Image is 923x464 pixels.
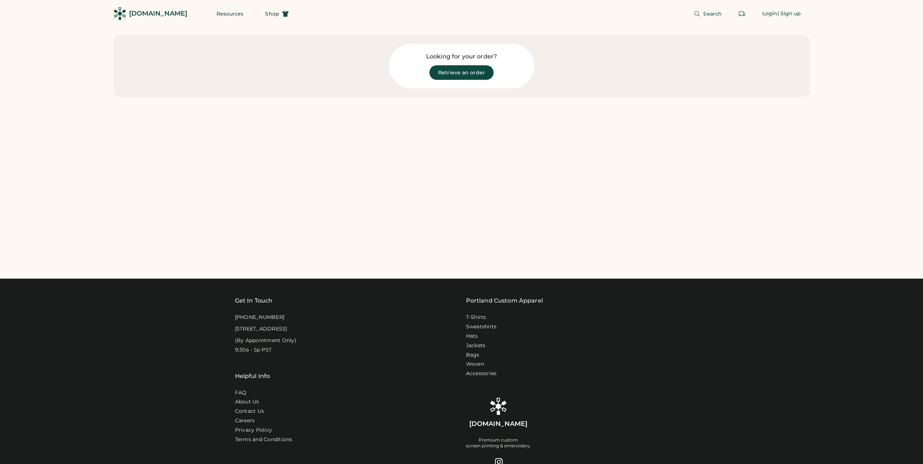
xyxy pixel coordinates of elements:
[466,314,486,321] a: T-Shirts
[235,337,296,344] div: (By Appointment Only)
[235,427,272,434] a: Privacy Policy
[466,437,531,449] div: Premium custom screen printing & embroidery.
[685,7,730,21] button: Search
[735,7,749,21] button: Retrieve an order
[466,361,484,368] a: Woven
[466,352,479,359] a: Bags
[235,417,255,424] a: Careers
[466,333,478,340] a: Hats
[235,325,287,333] div: [STREET_ADDRESS]
[208,7,252,21] button: Resources
[762,10,778,17] div: Login
[235,296,273,305] div: Get In Touch
[429,65,494,80] button: Retrieve an order
[114,7,126,20] img: Rendered Logo - Screens
[466,370,497,377] a: Accessories
[426,52,497,61] div: Looking for your order?
[466,342,486,349] a: Jackets
[235,436,292,443] div: Terms and Conditions
[235,398,259,406] a: About Us
[235,314,285,321] div: [PHONE_NUMBER]
[235,408,264,415] a: Contact Us
[265,11,279,16] span: Shop
[778,10,801,17] div: | Sign up
[235,372,270,381] div: Helpful Info
[466,323,497,330] a: Sweatshirts
[703,11,722,16] span: Search
[490,398,507,415] img: Rendered Logo - Screens
[235,346,272,354] div: 9:30a - 5p PST
[469,419,527,428] div: [DOMAIN_NAME]
[235,389,247,397] a: FAQ
[466,296,543,305] a: Portland Custom Apparel
[129,9,187,18] div: [DOMAIN_NAME]
[256,7,297,21] button: Shop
